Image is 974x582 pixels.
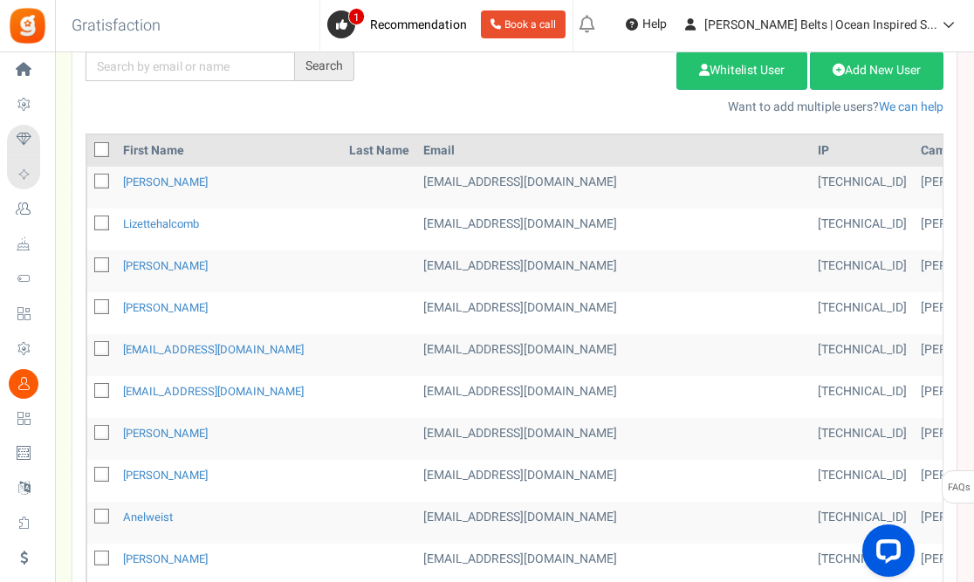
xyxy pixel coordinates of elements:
[416,460,811,502] td: [EMAIL_ADDRESS][DOMAIN_NAME]
[811,418,914,460] td: [TECHNICAL_ID]
[416,502,811,544] td: General
[811,502,914,544] td: [TECHNICAL_ID]
[123,174,208,190] a: [PERSON_NAME]
[86,51,295,81] input: Search by email or name
[481,10,566,38] a: Book a call
[381,99,943,116] p: Want to add multiple users?
[619,10,674,38] a: Help
[416,167,811,209] td: [EMAIL_ADDRESS][DOMAIN_NAME]
[123,341,304,358] a: [EMAIL_ADDRESS][DOMAIN_NAME]
[348,8,365,25] span: 1
[676,51,807,90] a: Whitelist User
[123,425,208,442] a: [PERSON_NAME]
[123,551,208,567] a: [PERSON_NAME]
[811,460,914,502] td: [TECHNICAL_ID]
[811,167,914,209] td: [TECHNICAL_ID]
[416,135,811,167] th: Email
[123,383,304,400] a: [EMAIL_ADDRESS][DOMAIN_NAME]
[811,334,914,376] td: [TECHNICAL_ID]
[704,16,937,34] span: [PERSON_NAME] Belts | Ocean Inspired S...
[123,216,199,232] a: lizettehalcomb
[810,51,943,90] a: Add New User
[879,98,943,116] a: We can help
[116,135,342,167] th: First Name
[416,250,811,292] td: [EMAIL_ADDRESS][DOMAIN_NAME]
[123,299,208,316] a: [PERSON_NAME]
[123,467,208,483] a: [PERSON_NAME]
[370,16,467,34] span: Recommendation
[811,135,914,167] th: IP
[123,509,173,525] a: anelweist
[947,471,971,504] span: FAQs
[416,418,811,460] td: [EMAIL_ADDRESS][DOMAIN_NAME]
[811,250,914,292] td: [TECHNICAL_ID]
[8,6,47,45] img: Gratisfaction
[52,9,180,44] h3: Gratisfaction
[295,51,354,81] div: Search
[327,10,474,38] a: 1 Recommendation
[416,292,811,334] td: [EMAIL_ADDRESS][DOMAIN_NAME]
[811,209,914,250] td: [TECHNICAL_ID]
[416,334,811,376] td: [EMAIL_ADDRESS][DOMAIN_NAME]
[416,209,811,250] td: General
[811,292,914,334] td: [TECHNICAL_ID]
[638,16,667,33] span: Help
[416,376,811,418] td: [EMAIL_ADDRESS][DOMAIN_NAME]
[342,135,416,167] th: Last Name
[811,376,914,418] td: [TECHNICAL_ID]
[123,257,208,274] a: [PERSON_NAME]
